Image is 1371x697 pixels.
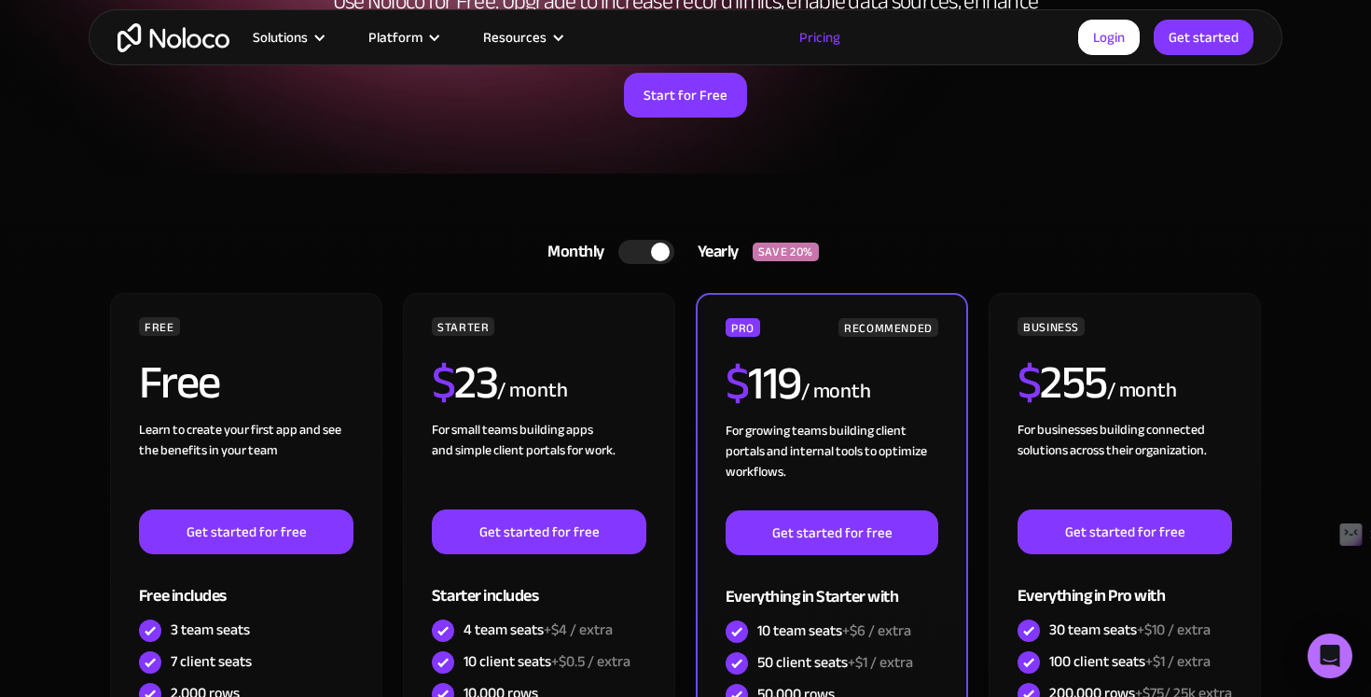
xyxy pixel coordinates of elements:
[757,620,911,641] div: 10 team seats
[139,420,353,509] div: Learn to create your first app and see the benefits in your team ‍
[726,555,938,616] div: Everything in Starter with
[432,509,646,554] a: Get started for free
[753,243,819,261] div: SAVE 20%
[524,238,618,266] div: Monthly
[139,554,353,615] div: Free includes
[497,376,567,406] div: / month
[726,421,938,510] div: For growing teams building client portals and internal tools to optimize workflows.
[726,318,760,337] div: PRO
[624,73,747,118] a: Start for Free
[1107,376,1177,406] div: / month
[776,25,864,49] a: Pricing
[253,25,308,49] div: Solutions
[460,25,584,49] div: Resources
[674,238,753,266] div: Yearly
[432,339,455,426] span: $
[432,359,498,406] h2: 23
[1308,634,1352,678] div: Open Intercom Messenger
[1049,620,1211,640] div: 30 team seats
[139,359,220,406] h2: Free
[229,25,345,49] div: Solutions
[1078,20,1140,55] a: Login
[432,554,646,615] div: Starter includes
[118,23,229,52] a: home
[1018,359,1107,406] h2: 255
[544,616,613,644] span: +$4 / extra
[464,651,630,672] div: 10 client seats
[1154,20,1253,55] a: Get started
[171,620,250,640] div: 3 team seats
[432,420,646,509] div: For small teams building apps and simple client portals for work. ‍
[483,25,547,49] div: Resources
[432,317,494,336] div: STARTER
[842,617,911,645] span: +$6 / extra
[848,648,913,676] span: +$1 / extra
[464,620,613,640] div: 4 team seats
[1018,317,1085,336] div: BUSINESS
[345,25,460,49] div: Platform
[368,25,422,49] div: Platform
[1018,509,1232,554] a: Get started for free
[801,377,871,407] div: / month
[1018,554,1232,615] div: Everything in Pro with
[1145,648,1211,676] span: +$1 / extra
[171,651,252,672] div: 7 client seats
[726,340,749,427] span: $
[726,510,938,555] a: Get started for free
[139,317,180,336] div: FREE
[551,648,630,676] span: +$0.5 / extra
[726,360,801,407] h2: 119
[1137,616,1211,644] span: +$10 / extra
[1018,420,1232,509] div: For businesses building connected solutions across their organization. ‍
[1018,339,1041,426] span: $
[757,652,913,673] div: 50 client seats
[1049,651,1211,672] div: 100 client seats
[139,509,353,554] a: Get started for free
[838,318,938,337] div: RECOMMENDED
